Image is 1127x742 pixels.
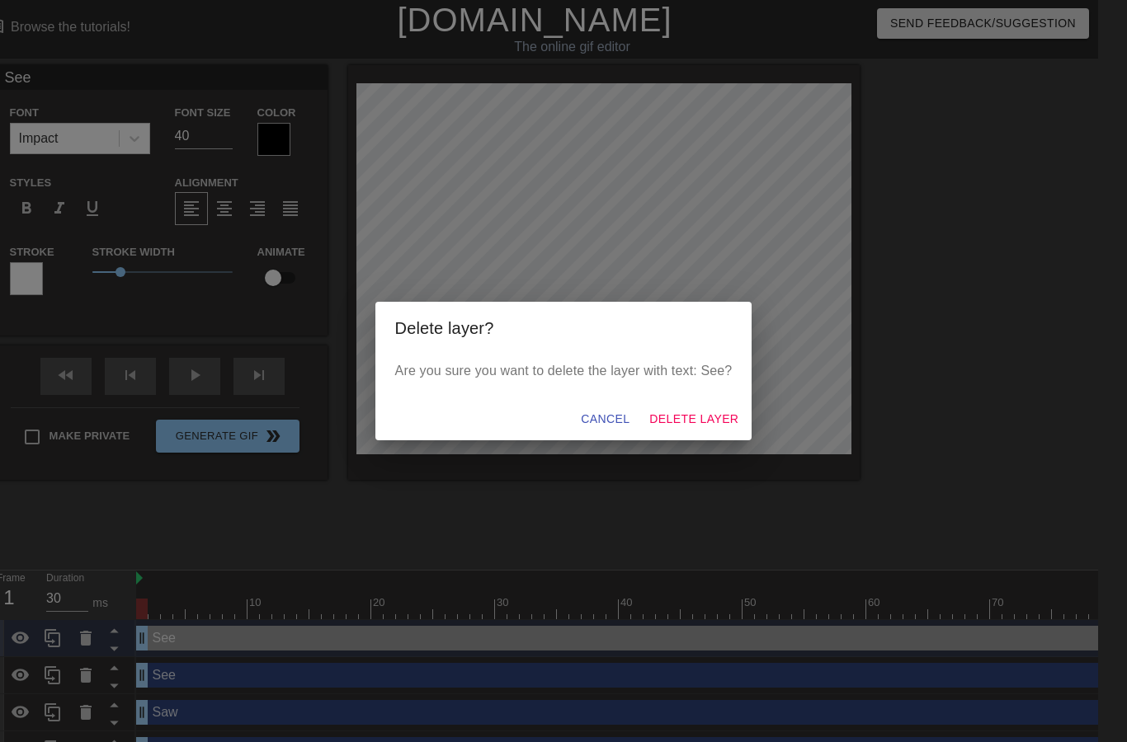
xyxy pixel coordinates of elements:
button: Cancel [574,404,636,434]
span: Delete Layer [649,409,738,430]
h2: Delete layer? [395,315,733,341]
p: Are you sure you want to delete the layer with text: See? [395,361,733,381]
span: Cancel [581,409,630,430]
button: Delete Layer [643,404,745,434]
